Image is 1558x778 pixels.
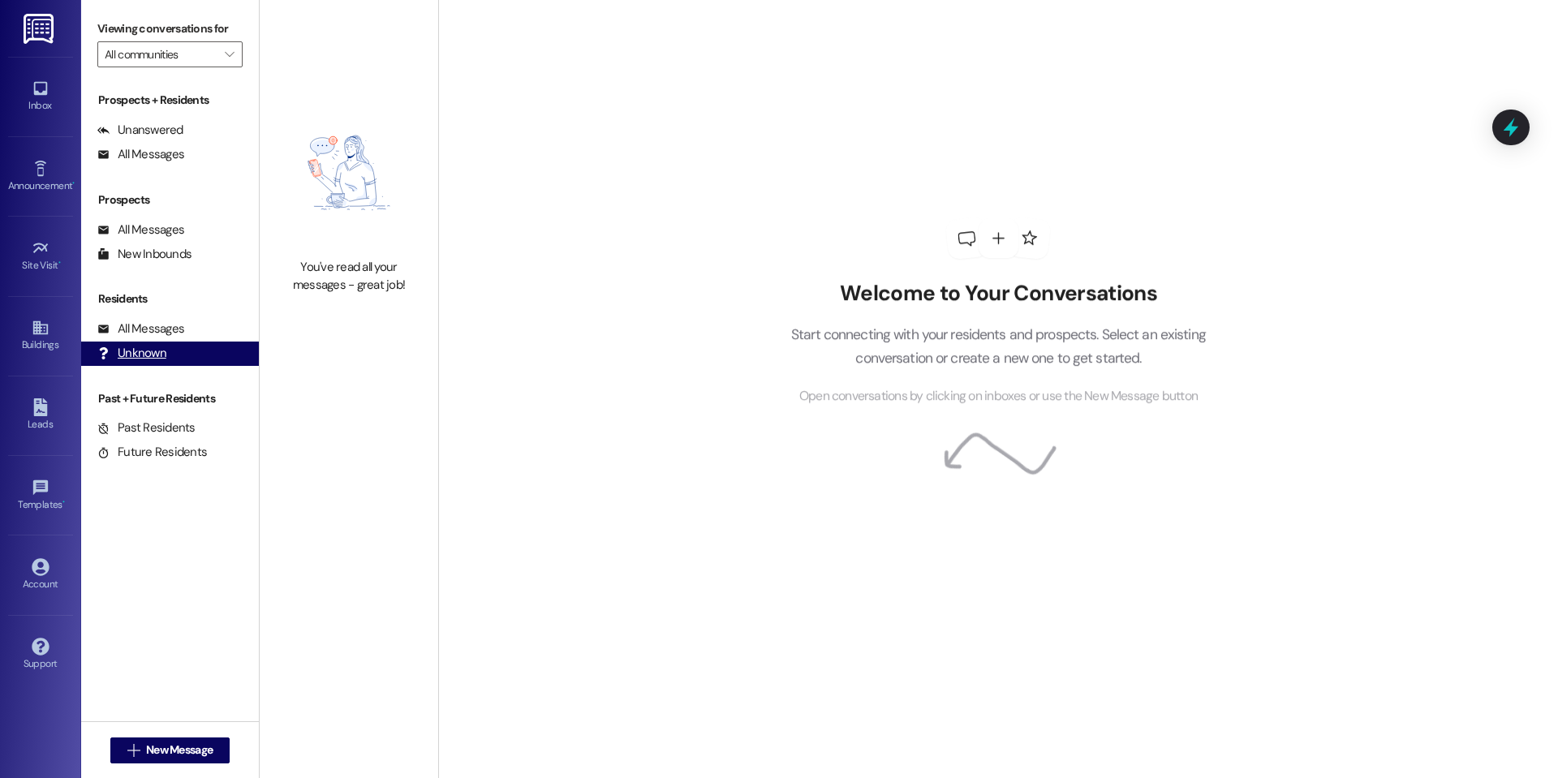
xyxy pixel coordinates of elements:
span: New Message [146,741,213,759]
div: You've read all your messages - great job! [278,259,420,294]
span: • [58,257,61,269]
i:  [225,48,234,61]
button: New Message [110,737,230,763]
a: Support [8,633,73,677]
div: Past Residents [97,419,196,436]
img: empty-state [278,95,420,251]
div: Unknown [97,345,166,362]
div: Prospects + Residents [81,92,259,109]
span: • [72,178,75,189]
a: Leads [8,393,73,437]
div: All Messages [97,221,184,239]
div: All Messages [97,320,184,337]
div: Future Residents [97,444,207,461]
div: Residents [81,290,259,307]
div: All Messages [97,146,184,163]
div: New Inbounds [97,246,192,263]
a: Inbox [8,75,73,118]
a: Templates • [8,474,73,518]
a: Site Visit • [8,234,73,278]
span: • [62,496,65,508]
p: Start connecting with your residents and prospects. Select an existing conversation or create a n... [766,323,1230,369]
div: Prospects [81,191,259,208]
div: Past + Future Residents [81,390,259,407]
i:  [127,744,140,757]
label: Viewing conversations for [97,16,243,41]
span: Open conversations by clicking on inboxes or use the New Message button [799,386,1198,406]
input: All communities [105,41,217,67]
a: Account [8,553,73,597]
div: Unanswered [97,122,183,139]
a: Buildings [8,314,73,358]
img: ResiDesk Logo [24,14,57,44]
h2: Welcome to Your Conversations [766,281,1230,307]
